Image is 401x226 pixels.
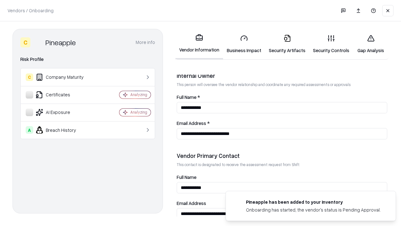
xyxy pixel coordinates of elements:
div: Company Maturity [26,73,101,81]
div: Internal Owner [177,72,387,79]
a: Vendor Information [175,29,223,59]
div: Analyzing [130,92,147,97]
div: A [26,126,33,134]
div: Analyzing [130,110,147,115]
label: Full Name * [177,95,387,100]
p: Vendors / Onboarding [8,7,54,14]
div: Vendor Primary Contact [177,152,387,159]
div: C [26,73,33,81]
label: Full Name [177,175,387,180]
label: Email Address [177,201,387,206]
a: Gap Analysis [353,30,388,59]
div: Risk Profile [20,56,155,63]
a: Security Artifacts [265,30,309,59]
label: Email Address * [177,121,387,126]
div: Pineapple [45,37,76,47]
div: Certificates [26,91,101,99]
div: Onboarding has started, the vendor's status is Pending Approval. [246,207,381,213]
p: This person will oversee the vendor relationship and coordinate any required assessments or appro... [177,82,387,87]
p: This contact is designated to receive the assessment request from Shift [177,162,387,167]
div: Breach History [26,126,101,134]
img: pineappleenergy.com [233,199,241,206]
div: Pineapple has been added to your inventory [246,199,381,205]
img: Pineapple [33,37,43,47]
a: Security Controls [309,30,353,59]
div: C [20,37,30,47]
button: More info [136,37,155,48]
div: AI Exposure [26,109,101,116]
a: Business Impact [223,30,265,59]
